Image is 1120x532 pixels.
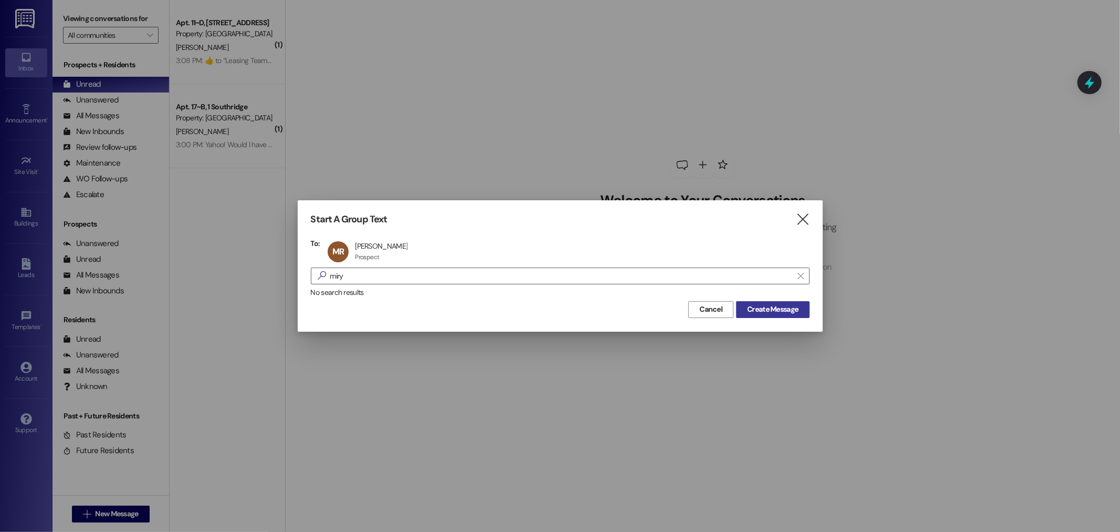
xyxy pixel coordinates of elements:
[355,241,407,251] div: [PERSON_NAME]
[355,253,379,261] div: Prospect
[798,272,803,280] i: 
[792,268,809,284] button: Clear text
[311,287,810,298] div: No search results
[313,270,330,281] i: 
[330,269,792,283] input: Search for any contact or apartment
[736,301,809,318] button: Create Message
[747,304,798,315] span: Create Message
[699,304,723,315] span: Cancel
[688,301,734,318] button: Cancel
[311,239,320,248] h3: To:
[311,213,388,226] h3: Start A Group Text
[332,246,344,257] span: MR
[795,214,810,225] i: 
